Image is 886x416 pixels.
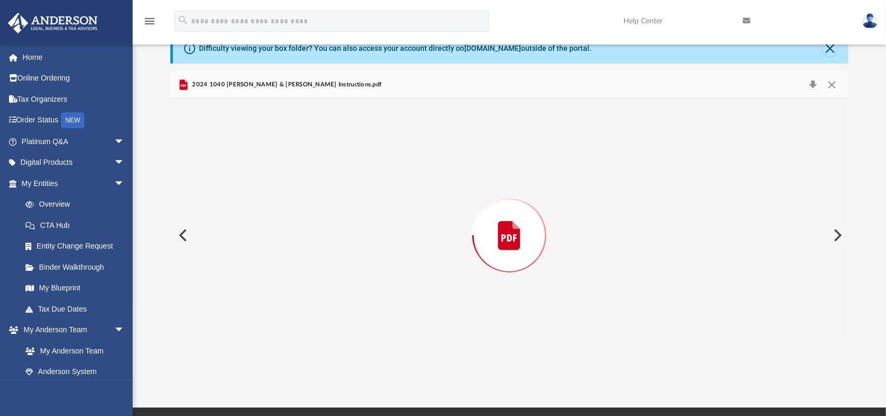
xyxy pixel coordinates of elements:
[15,256,141,278] a: Binder Walkthrough
[7,88,141,110] a: Tax Organizers
[822,41,837,56] button: Close
[862,13,878,29] img: User Pic
[15,340,130,361] a: My Anderson Team
[7,110,141,131] a: Order StatusNEW
[15,215,141,236] a: CTA Hub
[15,278,135,299] a: My Blueprint
[464,44,521,52] a: [DOMAIN_NAME]
[7,152,141,173] a: Digital Productsarrow_drop_down
[114,173,135,194] span: arrow_drop_down
[170,220,194,250] button: Previous File
[190,80,381,90] span: 2024 1040 [PERSON_NAME] & [PERSON_NAME] Instructions.pdf
[7,47,141,68] a: Home
[7,131,141,152] a: Platinum Q&Aarrow_drop_down
[143,20,156,28] a: menu
[143,15,156,28] i: menu
[803,77,822,92] button: Download
[199,43,592,54] div: Difficulty viewing your box folder? You can also access your account directly on outside of the p...
[15,236,141,257] a: Entity Change Request
[7,320,135,341] a: My Anderson Teamarrow_drop_down
[825,220,848,250] button: Next File
[61,112,84,128] div: NEW
[5,13,101,33] img: Anderson Advisors Platinum Portal
[177,14,189,26] i: search
[7,173,141,194] a: My Entitiesarrow_drop_down
[15,298,141,320] a: Tax Due Dates
[114,131,135,153] span: arrow_drop_down
[7,68,141,89] a: Online Ordering
[15,361,135,383] a: Anderson System
[15,194,141,215] a: Overview
[822,77,841,92] button: Close
[114,152,135,174] span: arrow_drop_down
[170,71,848,373] div: Preview
[114,320,135,341] span: arrow_drop_down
